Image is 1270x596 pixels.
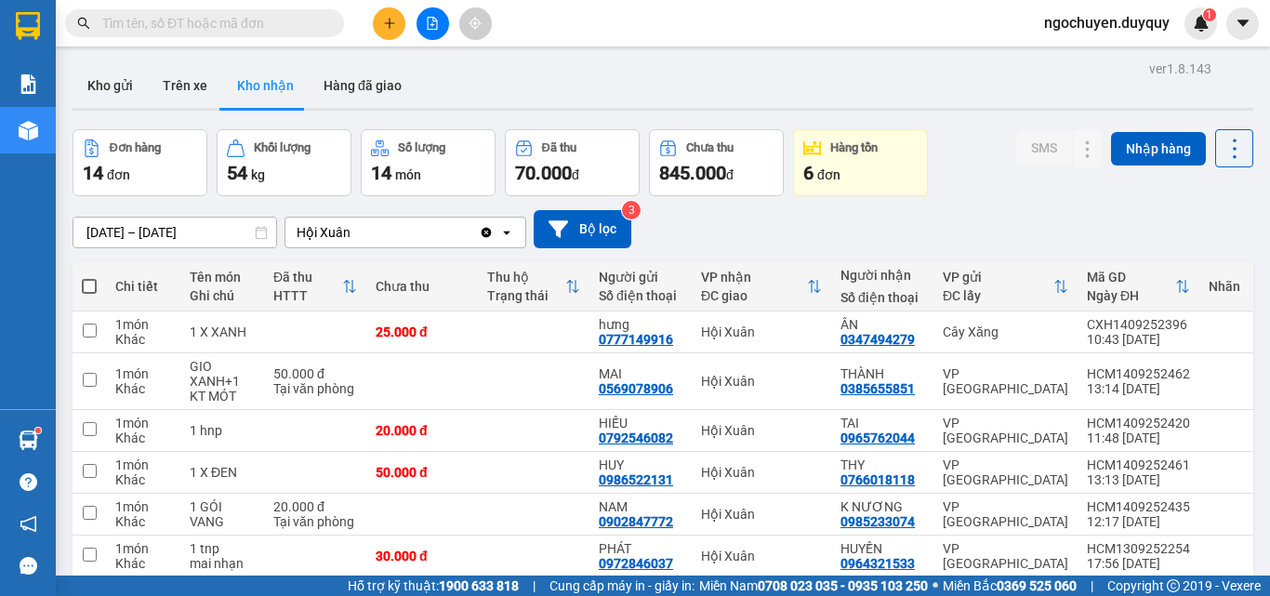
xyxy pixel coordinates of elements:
[701,507,822,522] div: Hội Xuân
[599,317,682,332] div: hưng
[1087,430,1190,445] div: 11:48 [DATE]
[115,541,171,556] div: 1 món
[479,225,494,240] svg: Clear value
[115,279,171,294] div: Chi tiết
[487,270,565,285] div: Thu hộ
[352,223,354,242] input: Selected Hội Xuân.
[840,332,915,347] div: 0347494279
[840,416,924,430] div: TAI
[943,324,1068,339] div: Cây Xăng
[840,556,915,571] div: 0964321533
[534,210,631,248] button: Bộ lọc
[102,13,322,33] input: Tìm tên, số ĐT hoặc mã đơn
[793,129,928,196] button: Hàng tồn6đơn
[115,457,171,472] div: 1 món
[599,556,673,571] div: 0972846037
[599,416,682,430] div: HIẾU
[376,324,469,339] div: 25.000 đ
[499,225,514,240] svg: open
[73,129,207,196] button: Đơn hàng14đơn
[686,141,734,154] div: Chưa thu
[309,63,417,108] button: Hàng đã giao
[361,129,496,196] button: Số lượng14món
[383,17,396,30] span: plus
[599,541,682,556] div: PHÁT
[459,7,492,40] button: aim
[599,472,673,487] div: 0986522131
[190,556,255,571] div: mai nhạn
[254,141,311,154] div: Khối lượng
[622,201,641,219] sup: 3
[943,541,1068,571] div: VP [GEOGRAPHIC_DATA]
[1087,556,1190,571] div: 17:56 [DATE]
[533,576,536,596] span: |
[758,578,928,593] strong: 0708 023 035 - 0935 103 250
[840,268,924,283] div: Người nhận
[572,167,579,182] span: đ
[1087,499,1190,514] div: HCM1409252435
[840,290,924,305] div: Số điện thoại
[417,7,449,40] button: file-add
[19,74,38,94] img: solution-icon
[73,218,276,247] input: Select a date range.
[1087,416,1190,430] div: HCM1409252420
[376,279,469,294] div: Chưa thu
[426,17,439,30] span: file-add
[599,381,673,396] div: 0569078906
[1206,8,1212,21] span: 1
[439,578,519,593] strong: 1900 633 818
[943,366,1068,396] div: VP [GEOGRAPHIC_DATA]
[505,129,640,196] button: Đã thu70.000đ
[469,17,482,30] span: aim
[943,270,1053,285] div: VP gửi
[273,499,357,514] div: 20.000 đ
[1203,8,1216,21] sup: 1
[701,288,807,303] div: ĐC giao
[115,430,171,445] div: Khác
[840,514,915,529] div: 0985233074
[840,381,915,396] div: 0385655851
[1091,576,1093,596] span: |
[599,457,682,472] div: HUY
[1087,317,1190,332] div: CXH1409252396
[599,332,673,347] div: 0777149916
[549,576,695,596] span: Cung cấp máy in - giấy in:
[840,317,924,332] div: ÂN
[16,12,40,40] img: logo-vxr
[16,60,146,86] div: 0949245201
[371,162,391,184] span: 14
[273,381,357,396] div: Tại văn phòng
[14,120,149,142] div: 40.000
[599,288,682,303] div: Số điện thoại
[348,576,519,596] span: Hỗ trợ kỹ thuật:
[115,472,171,487] div: Khác
[840,366,924,381] div: THÀNH
[148,63,222,108] button: Trên xe
[159,83,348,109] div: 0927880227
[487,288,565,303] div: Trạng thái
[840,472,915,487] div: 0766018118
[701,549,822,563] div: Hội Xuân
[1111,132,1206,166] button: Nhập hàng
[16,18,45,37] span: Gửi:
[264,262,366,311] th: Toggle SortBy
[830,141,878,154] div: Hàng tồn
[376,549,469,563] div: 30.000 đ
[398,141,445,154] div: Số lượng
[701,374,822,389] div: Hội Xuân
[1235,15,1251,32] span: caret-down
[14,122,84,141] span: Cước rồi :
[599,366,682,381] div: MAI
[107,167,130,182] span: đơn
[373,7,405,40] button: plus
[115,332,171,347] div: Khác
[943,416,1068,445] div: VP [GEOGRAPHIC_DATA]
[159,60,348,83] div: THÀNH
[599,430,673,445] div: 0792546082
[190,270,255,285] div: Tên món
[20,515,37,533] span: notification
[115,514,171,529] div: Khác
[599,514,673,529] div: 0902847772
[77,17,90,30] span: search
[1087,288,1175,303] div: Ngày ĐH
